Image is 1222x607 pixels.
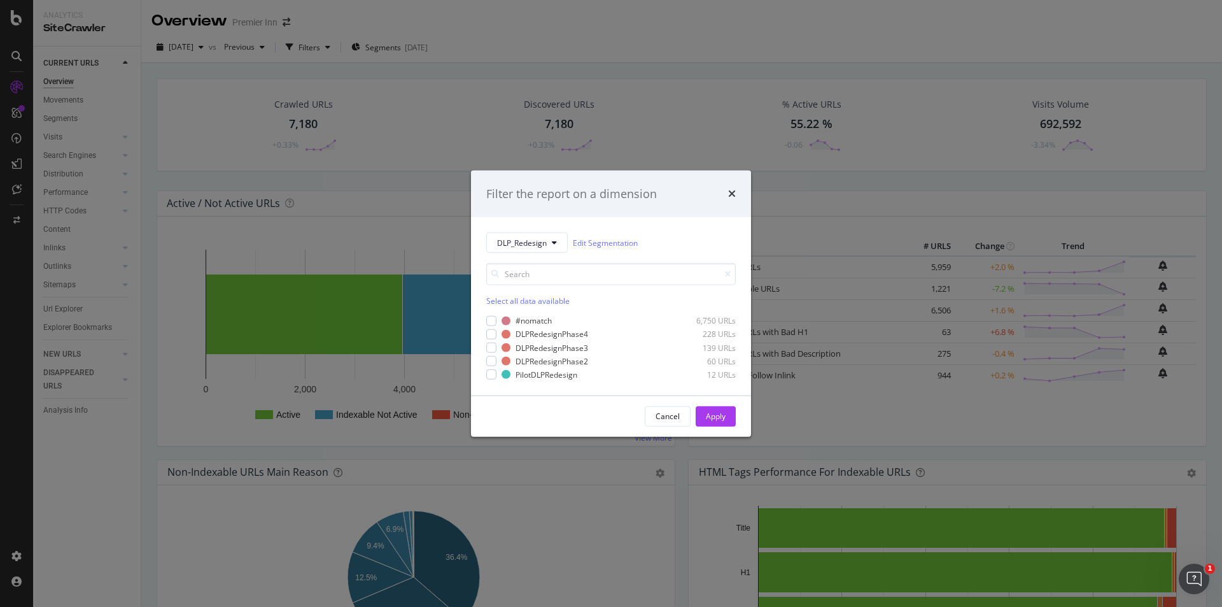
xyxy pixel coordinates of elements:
[673,355,736,366] div: 60 URLs
[696,406,736,427] button: Apply
[471,170,751,437] div: modal
[486,185,657,202] div: Filter the report on a dimension
[516,342,588,353] div: DLPRedesignPhase3
[516,329,588,339] div: DLPRedesignPhase4
[573,236,638,249] a: Edit Segmentation
[728,185,736,202] div: times
[1179,564,1209,594] iframe: Intercom live chat
[486,232,568,253] button: DLP_Redesign
[516,355,588,366] div: DLPRedesignPhase2
[486,263,736,285] input: Search
[656,411,680,422] div: Cancel
[706,411,726,422] div: Apply
[1205,564,1215,574] span: 1
[516,369,577,380] div: PilotDLPRedesign
[486,296,736,306] div: Select all data available
[497,237,547,248] span: DLP_Redesign
[673,342,736,353] div: 139 URLs
[645,406,691,427] button: Cancel
[516,315,552,326] div: #nomatch
[673,369,736,380] div: 12 URLs
[673,329,736,339] div: 228 URLs
[673,315,736,326] div: 6,750 URLs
